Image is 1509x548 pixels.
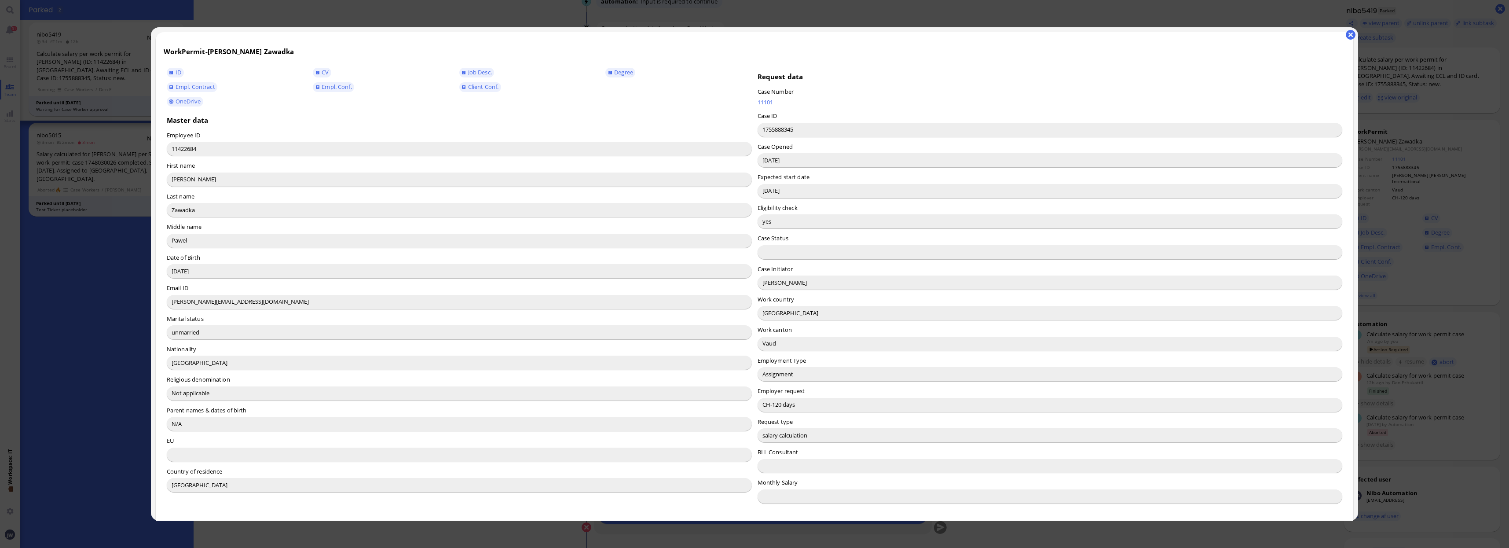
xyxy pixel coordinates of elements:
label: Expected start date [758,173,809,181]
li: Middle name '[PERSON_NAME]' is present in CV and job description but missing in application form [25,103,319,112]
span: Job Desc. [468,68,492,76]
strong: Heads-up: [7,78,37,85]
a: 11101 [758,98,912,106]
label: Work canton [758,326,792,334]
h3: Master data [167,116,752,125]
span: [PERSON_NAME] [208,47,262,56]
label: Case Number [758,88,794,96]
a: Client Conf. [459,82,501,92]
a: OneDrive [167,97,203,107]
label: Eligibility check [758,204,798,212]
label: Email ID [167,284,188,292]
label: Request type [758,418,793,426]
span: Zawadka [264,47,294,56]
label: Nationality [167,345,196,353]
h3: - [164,47,1345,56]
label: Case Status [758,234,788,242]
label: Case Opened [758,143,793,151]
span: Client Conf. [468,83,499,91]
label: Parent names & dates of birth [167,406,247,414]
a: CV [313,68,331,77]
label: BLL Consultant [758,448,798,456]
label: Religious denomination [167,375,230,383]
label: EU [167,437,174,445]
a: ID [167,68,184,77]
label: Date of Birth [167,254,201,261]
strong: Important warnings [7,88,64,95]
label: Employer request [758,387,805,395]
p: Dear Accenture, [7,9,319,18]
span: Empl. Contract [176,83,215,91]
label: Work country [758,295,795,303]
body: Rich Text Area. Press ALT-0 for help. [7,9,319,182]
h3: Request data [758,72,1343,81]
label: Marital status [167,315,204,323]
span: WorkPermit [164,47,205,56]
span: Empl. Conf. [322,83,352,91]
label: First name [167,162,195,169]
span: ID [176,68,181,76]
p: Best regards, BlueLake Legal [STREET_ADDRESS] [7,135,319,164]
span: CV [322,68,329,76]
label: Case ID [758,112,777,120]
a: Degree [605,68,635,77]
label: Employment Type [758,357,806,364]
label: Case Initiator [758,265,793,273]
a: Job Desc. [459,68,494,77]
span: Degree [614,68,633,76]
a: Empl. Contract [167,82,217,92]
p: The p25 monthly salary for 40.0 hours per week in [GEOGRAPHIC_DATA] ([GEOGRAPHIC_DATA]) is (SECO). [7,51,319,70]
label: Country of residence [167,467,223,475]
p: If you have any questions or need further assistance, please let me know. [7,118,319,128]
label: Employee ID [167,131,200,139]
p: I hope this message finds you well. I'm writing to let you know that your requested salary calcul... [7,25,319,44]
label: Last name [167,192,194,200]
a: Empl. Conf. [313,82,354,92]
label: Monthly Salary [758,478,798,486]
label: Middle name [167,223,201,231]
strong: 8710 CHF [7,52,300,69]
